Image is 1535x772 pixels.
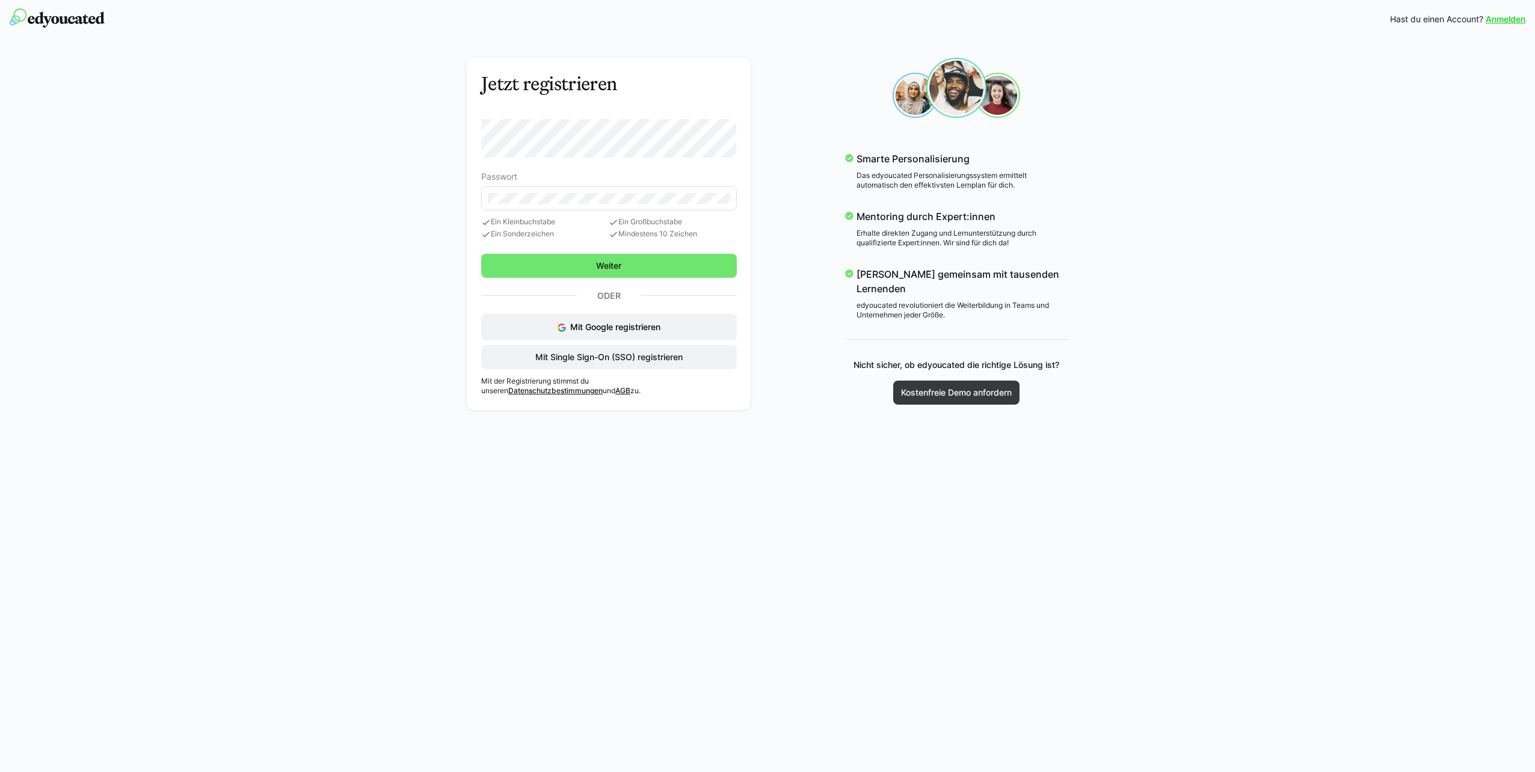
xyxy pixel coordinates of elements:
[857,152,1068,166] p: Smarte Personalisierung
[893,58,1021,118] img: sign-up_faces.svg
[1486,13,1525,25] a: Anmelden
[481,376,737,396] p: Mit der Registrierung stimmst du unseren und zu.
[481,172,517,182] span: Passwort
[481,345,737,369] button: Mit Single Sign-On (SSO) registrieren
[609,218,736,227] span: Ein Großbuchstabe
[577,287,641,304] p: Oder
[481,254,737,278] button: Weiter
[857,209,1068,224] p: Mentoring durch Expert:innen
[594,260,623,272] span: Weiter
[481,218,609,227] span: Ein Kleinbuchstabe
[10,8,105,28] img: edyoucated
[893,381,1020,405] a: Kostenfreie Demo anfordern
[534,351,684,363] span: Mit Single Sign-On (SSO) registrieren
[481,230,609,239] span: Ein Sonderzeichen
[609,230,736,239] span: Mindestens 10 Zeichen
[857,228,1068,248] p: Erhalte direkten Zugang und Lernunterstützung durch qualifizierte Expert:innen. Wir sind für dich...
[481,72,737,95] h3: Jetzt registrieren
[857,301,1068,320] p: edyoucated revolutioniert die Weiterbildung in Teams und Unternehmen jeder Größe.
[508,386,603,395] a: Datenschutzbestimmungen
[854,359,1059,371] p: Nicht sicher, ob edyoucated die richtige Lösung ist?
[481,314,737,340] button: Mit Google registrieren
[857,171,1068,190] p: Das edyoucated Personalisierungssystem ermittelt automatisch den effektivsten Lernplan für dich.
[899,387,1014,399] span: Kostenfreie Demo anfordern
[615,386,630,395] a: AGB
[857,267,1068,296] p: [PERSON_NAME] gemeinsam mit tausenden Lernenden
[1390,13,1483,25] span: Hast du einen Account?
[570,322,660,332] span: Mit Google registrieren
